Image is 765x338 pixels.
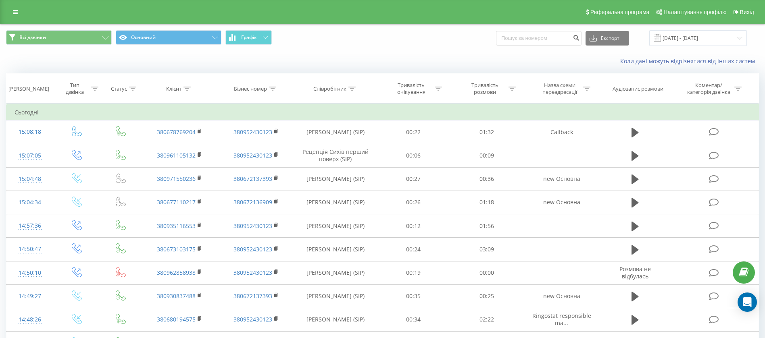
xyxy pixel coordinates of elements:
[233,128,272,136] a: 380952430123
[15,312,45,328] div: 14:48:26
[523,120,600,144] td: Callback
[60,82,89,95] div: Тип дзвінка
[538,82,581,95] div: Назва схеми переадресації
[294,214,377,238] td: [PERSON_NAME] (SIP)
[450,144,523,167] td: 00:09
[116,30,221,45] button: Основний
[450,167,523,191] td: 00:36
[740,9,754,15] span: Вихід
[233,315,272,323] a: 380952430123
[15,218,45,234] div: 14:57:36
[496,31,582,46] input: Пошук за номером
[450,261,523,284] td: 00:00
[294,238,377,261] td: [PERSON_NAME] (SIP)
[157,269,196,276] a: 380962858938
[157,128,196,136] a: 380678769204
[241,35,257,40] span: Графік
[377,261,450,284] td: 00:19
[685,82,732,95] div: Коментар/категорія дзвінка
[233,269,272,276] a: 380952430123
[294,284,377,308] td: [PERSON_NAME] (SIP)
[6,30,112,45] button: Всі дзвінки
[157,245,196,253] a: 380673103175
[233,222,272,230] a: 380952430123
[523,191,600,214] td: new Основна
[225,30,272,45] button: Графік
[377,167,450,191] td: 00:27
[157,222,196,230] a: 380935116553
[15,241,45,257] div: 14:50:47
[390,82,433,95] div: Тривалість очікування
[377,120,450,144] td: 00:22
[613,85,663,92] div: Аудіозапис розмови
[294,167,377,191] td: [PERSON_NAME] (SIP)
[233,175,272,182] a: 380672137393
[166,85,181,92] div: Клієнт
[294,261,377,284] td: [PERSON_NAME] (SIP)
[157,151,196,159] a: 380961105132
[663,9,726,15] span: Налаштування профілю
[15,265,45,281] div: 14:50:10
[450,120,523,144] td: 01:32
[111,85,127,92] div: Статус
[233,198,272,206] a: 380672136909
[294,144,377,167] td: Рецепція Сихів перший поверх (SIP)
[463,82,507,95] div: Тривалість розмови
[233,151,272,159] a: 380952430123
[377,214,450,238] td: 00:12
[590,9,650,15] span: Реферальна програма
[294,308,377,331] td: [PERSON_NAME] (SIP)
[157,315,196,323] a: 380680194575
[6,104,759,120] td: Сьогодні
[233,292,272,300] a: 380672137393
[294,191,377,214] td: [PERSON_NAME] (SIP)
[234,85,267,92] div: Бізнес номер
[377,191,450,214] td: 00:26
[15,124,45,140] div: 15:08:18
[532,312,591,327] span: Ringostat responsible ma...
[619,265,651,280] span: Розмова не відбулась
[157,292,196,300] a: 380930837488
[523,284,600,308] td: new Основна
[450,214,523,238] td: 01:56
[157,198,196,206] a: 380677110217
[157,175,196,182] a: 380971550236
[313,85,346,92] div: Співробітник
[586,31,629,46] button: Експорт
[15,288,45,304] div: 14:49:27
[19,34,46,41] span: Всі дзвінки
[450,191,523,214] td: 01:18
[450,284,523,308] td: 00:25
[450,308,523,331] td: 02:22
[233,245,272,253] a: 380952430123
[523,167,600,191] td: new Основна
[15,195,45,210] div: 15:04:34
[377,308,450,331] td: 00:34
[377,238,450,261] td: 00:24
[294,120,377,144] td: [PERSON_NAME] (SIP)
[15,148,45,164] div: 15:07:05
[377,284,450,308] td: 00:35
[738,292,757,312] div: Open Intercom Messenger
[15,171,45,187] div: 15:04:48
[620,57,759,65] a: Коли дані можуть відрізнятися вiд інших систем
[8,85,49,92] div: [PERSON_NAME]
[450,238,523,261] td: 03:09
[377,144,450,167] td: 00:06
